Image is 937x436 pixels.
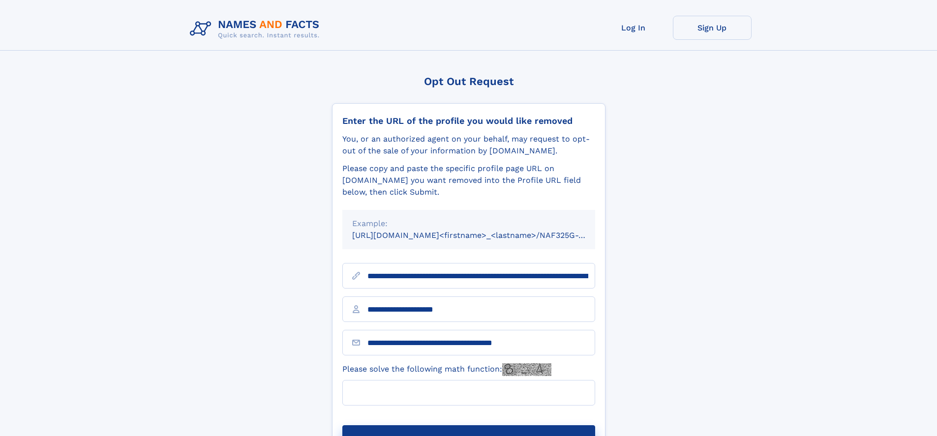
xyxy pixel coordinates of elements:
a: Sign Up [673,16,752,40]
div: Enter the URL of the profile you would like removed [342,116,595,126]
div: Opt Out Request [332,75,605,87]
div: You, or an authorized agent on your behalf, may request to opt-out of the sale of your informatio... [342,133,595,157]
div: Example: [352,218,585,230]
img: Logo Names and Facts [186,16,328,42]
small: [URL][DOMAIN_NAME]<firstname>_<lastname>/NAF325G-xxxxxxxx [352,231,614,240]
label: Please solve the following math function: [342,363,551,376]
div: Please copy and paste the specific profile page URL on [DOMAIN_NAME] you want removed into the Pr... [342,163,595,198]
a: Log In [594,16,673,40]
